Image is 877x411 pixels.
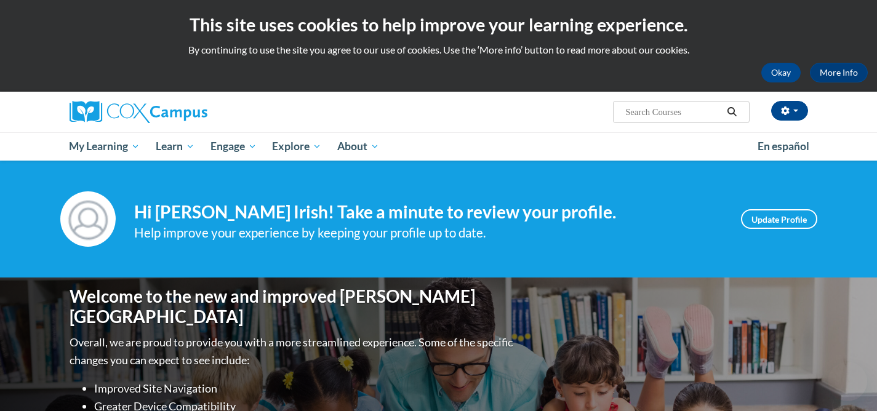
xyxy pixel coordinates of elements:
[94,380,516,397] li: Improved Site Navigation
[337,139,379,154] span: About
[134,223,723,243] div: Help improve your experience by keeping your profile up to date.
[9,43,868,57] p: By continuing to use the site you agree to our use of cookies. Use the ‘More info’ button to read...
[761,63,801,82] button: Okay
[272,139,321,154] span: Explore
[9,12,868,37] h2: This site uses cookies to help improve your learning experience.
[624,105,723,119] input: Search Courses
[70,101,303,123] a: Cox Campus
[60,191,116,247] img: Profile Image
[810,63,868,82] a: More Info
[134,202,723,223] h4: Hi [PERSON_NAME] Irish! Take a minute to review your profile.
[69,139,140,154] span: My Learning
[156,139,194,154] span: Learn
[70,333,516,369] p: Overall, we are proud to provide you with a more streamlined experience. Some of the specific cha...
[70,286,516,327] h1: Welcome to the new and improved [PERSON_NAME][GEOGRAPHIC_DATA]
[758,140,809,153] span: En español
[741,209,817,229] a: Update Profile
[148,132,202,161] a: Learn
[210,139,257,154] span: Engage
[70,101,207,123] img: Cox Campus
[62,132,148,161] a: My Learning
[723,105,741,119] button: Search
[51,132,827,161] div: Main menu
[264,132,329,161] a: Explore
[202,132,265,161] a: Engage
[750,134,817,159] a: En español
[771,101,808,121] button: Account Settings
[828,362,867,401] iframe: Button to launch messaging window
[329,132,387,161] a: About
